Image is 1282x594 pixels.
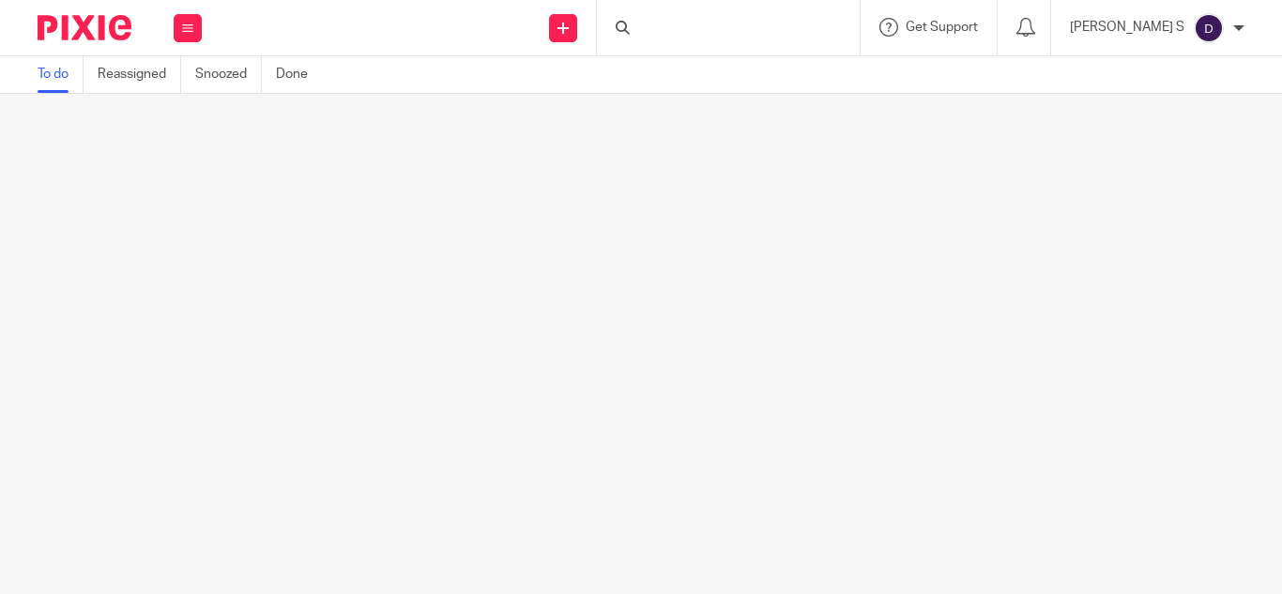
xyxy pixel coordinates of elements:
span: Get Support [906,21,978,34]
a: Snoozed [195,56,262,93]
a: Done [276,56,322,93]
a: Reassigned [98,56,181,93]
p: [PERSON_NAME] S [1070,18,1184,37]
img: svg%3E [1194,13,1224,43]
a: To do [38,56,84,93]
img: Pixie [38,15,131,40]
